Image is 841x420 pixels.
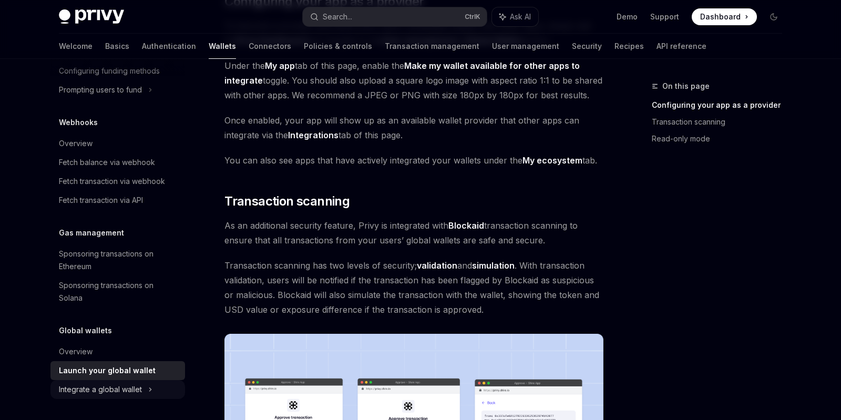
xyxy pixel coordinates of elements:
span: On this page [662,80,710,93]
a: Fetch balance via webhook [50,153,185,172]
a: Transaction scanning [652,114,791,130]
h5: Gas management [59,227,124,239]
a: Security [572,34,602,59]
span: As an additional security feature, Privy is integrated with transaction scanning to ensure that a... [224,218,603,248]
span: Under the tab of this page, enable the toggle. You should also upload a square logo image with as... [224,58,603,103]
strong: simulation [472,260,515,271]
span: Dashboard [700,12,741,22]
a: Authentication [142,34,196,59]
a: Read-only mode [652,130,791,147]
a: Demo [617,12,638,22]
a: Overview [50,342,185,361]
a: Wallets [209,34,236,59]
div: Fetch transaction via API [59,194,143,207]
span: Ask AI [510,12,531,22]
a: Dashboard [692,8,757,25]
a: Overview [50,134,185,153]
a: Policies & controls [304,34,372,59]
a: Blockaid [448,220,484,231]
a: My app [265,60,295,71]
div: Prompting users to fund [59,84,142,96]
strong: Integrations [288,130,339,140]
a: User management [492,34,559,59]
h5: Webhooks [59,116,98,129]
a: Support [650,12,679,22]
a: Fetch transaction via webhook [50,172,185,191]
span: Transaction scanning has two levels of security; and . With transaction validation, users will be... [224,258,603,317]
a: Launch your global wallet [50,361,185,380]
strong: My ecosystem [522,155,582,166]
a: Sponsoring transactions on Ethereum [50,244,185,276]
span: You can also see apps that have actively integrated your wallets under the tab. [224,153,603,168]
div: Fetch balance via webhook [59,156,155,169]
a: Fetch transaction via API [50,191,185,210]
div: Sponsoring transactions on Ethereum [59,248,179,273]
span: Ctrl K [465,13,480,21]
span: Once enabled, your app will show up as an available wallet provider that other apps can integrate... [224,113,603,142]
a: Welcome [59,34,93,59]
div: Fetch transaction via webhook [59,175,165,188]
div: Launch your global wallet [59,364,156,377]
a: Transaction management [385,34,479,59]
strong: Make my wallet available for other apps to integrate [224,60,580,86]
a: API reference [657,34,706,59]
div: Integrate a global wallet [59,383,142,396]
h5: Global wallets [59,324,112,337]
strong: validation [417,260,457,271]
span: Transaction scanning [224,193,350,210]
a: My ecosystem [522,155,582,166]
a: Recipes [614,34,644,59]
button: Ask AI [492,7,538,26]
button: Toggle dark mode [765,8,782,25]
div: Overview [59,137,93,150]
a: Basics [105,34,129,59]
a: Sponsoring transactions on Solana [50,276,185,308]
a: Integrations [288,130,339,141]
div: Overview [59,345,93,358]
button: Search...CtrlK [303,7,487,26]
a: Configuring your app as a provider [652,97,791,114]
img: dark logo [59,9,124,24]
a: Connectors [249,34,291,59]
div: Sponsoring transactions on Solana [59,279,179,304]
div: Search... [323,11,352,23]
